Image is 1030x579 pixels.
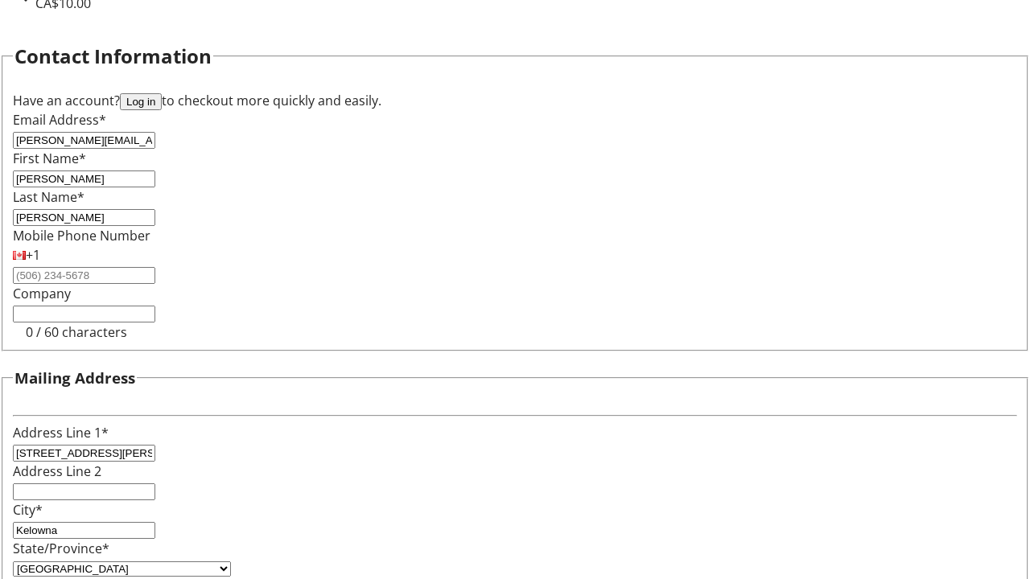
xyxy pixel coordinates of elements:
label: First Name* [13,150,86,167]
tr-character-limit: 0 / 60 characters [26,323,127,341]
label: Last Name* [13,188,84,206]
input: (506) 234-5678 [13,267,155,284]
label: Address Line 2 [13,462,101,480]
button: Log in [120,93,162,110]
label: State/Province* [13,540,109,557]
label: Company [13,285,71,302]
label: Email Address* [13,111,106,129]
label: City* [13,501,43,519]
h2: Contact Information [14,42,212,71]
div: Have an account? to checkout more quickly and easily. [13,91,1017,110]
input: City [13,522,155,539]
label: Address Line 1* [13,424,109,441]
h3: Mailing Address [14,367,135,389]
input: Address [13,445,155,462]
label: Mobile Phone Number [13,227,150,244]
